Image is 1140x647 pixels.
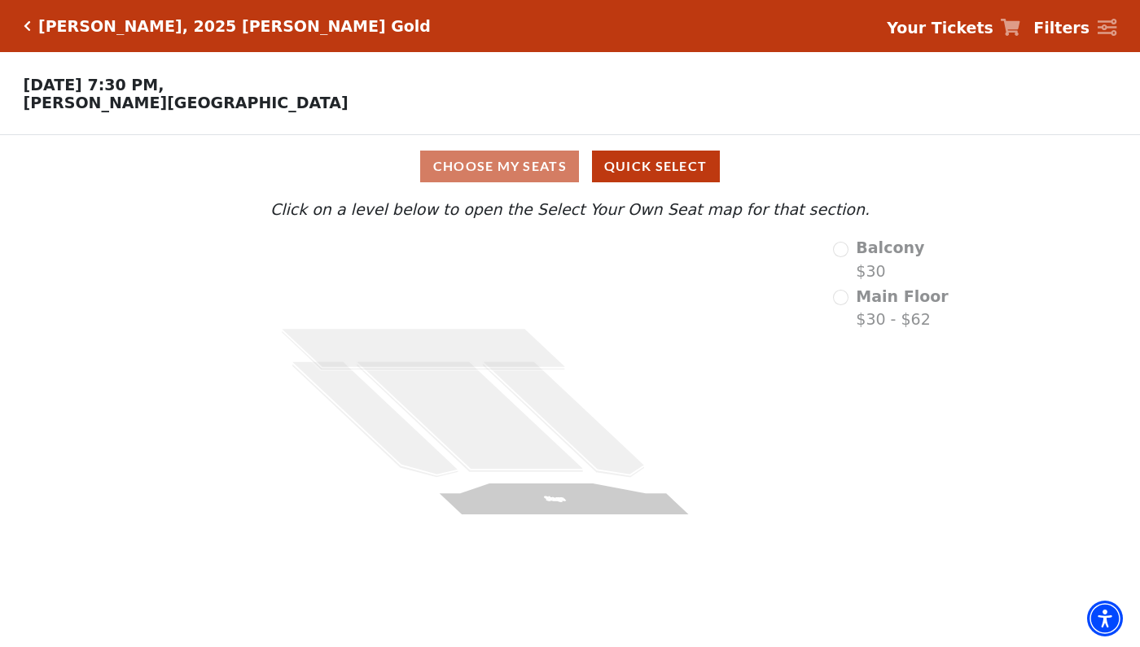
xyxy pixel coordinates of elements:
p: Click on a level below to open the Select Your Own Seat map for that section. [154,198,986,221]
span: Main Floor [856,287,948,305]
text: Stage [542,495,568,501]
span: Balcony [856,238,924,256]
h5: [PERSON_NAME], 2025 [PERSON_NAME] Gold [38,17,431,36]
label: $30 - $62 [856,285,948,331]
a: Filters [1033,16,1116,40]
button: Quick Select [592,151,720,182]
a: Your Tickets [887,16,1020,40]
strong: Your Tickets [887,19,993,37]
div: Accessibility Menu [1087,601,1123,636]
label: $30 [856,236,924,282]
strong: Filters [1033,19,1090,37]
a: Click here to go back to filters [24,20,31,32]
